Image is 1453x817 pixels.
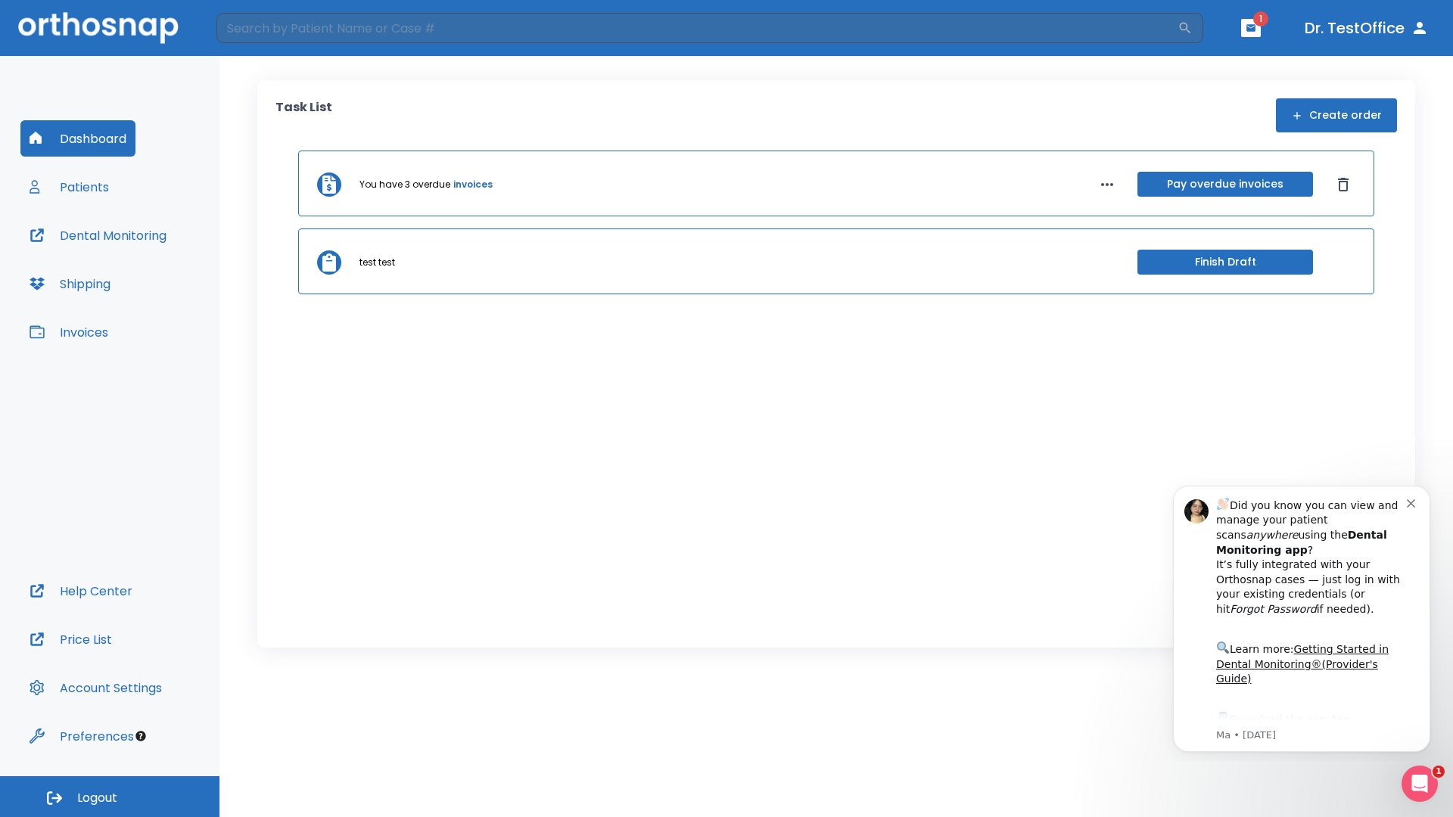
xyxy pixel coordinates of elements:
[77,790,117,806] span: Logout
[1433,766,1445,778] span: 1
[359,256,395,269] p: test test
[20,718,143,754] button: Preferences
[20,266,120,302] button: Shipping
[20,217,176,253] button: Dental Monitoring
[18,12,179,43] img: Orthosnap
[134,729,148,743] div: Tooltip anchor
[1276,98,1397,132] button: Create order
[66,238,257,315] div: Download the app: | ​ Let us know if you need help getting started!
[20,621,121,657] button: Price List
[453,178,493,191] a: invoices
[359,178,450,191] p: You have 3 overdue
[1150,472,1453,761] iframe: Intercom notifications message
[216,13,1178,43] input: Search by Patient Name or Case #
[20,120,135,157] button: Dashboard
[1137,172,1313,197] button: Pay overdue invoices
[1331,172,1355,197] button: Dismiss
[20,314,117,350] button: Invoices
[257,23,269,36] button: Dismiss notification
[1137,250,1313,275] button: Finish Draft
[66,256,257,270] p: Message from Ma, sent 5w ago
[20,169,118,205] button: Patients
[20,573,142,609] button: Help Center
[66,241,201,269] a: App Store
[1402,766,1438,802] iframe: Intercom live chat
[20,669,171,706] button: Account Settings
[1299,14,1435,42] button: Dr. TestOffice
[275,98,332,132] p: Task List
[1253,11,1268,26] span: 1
